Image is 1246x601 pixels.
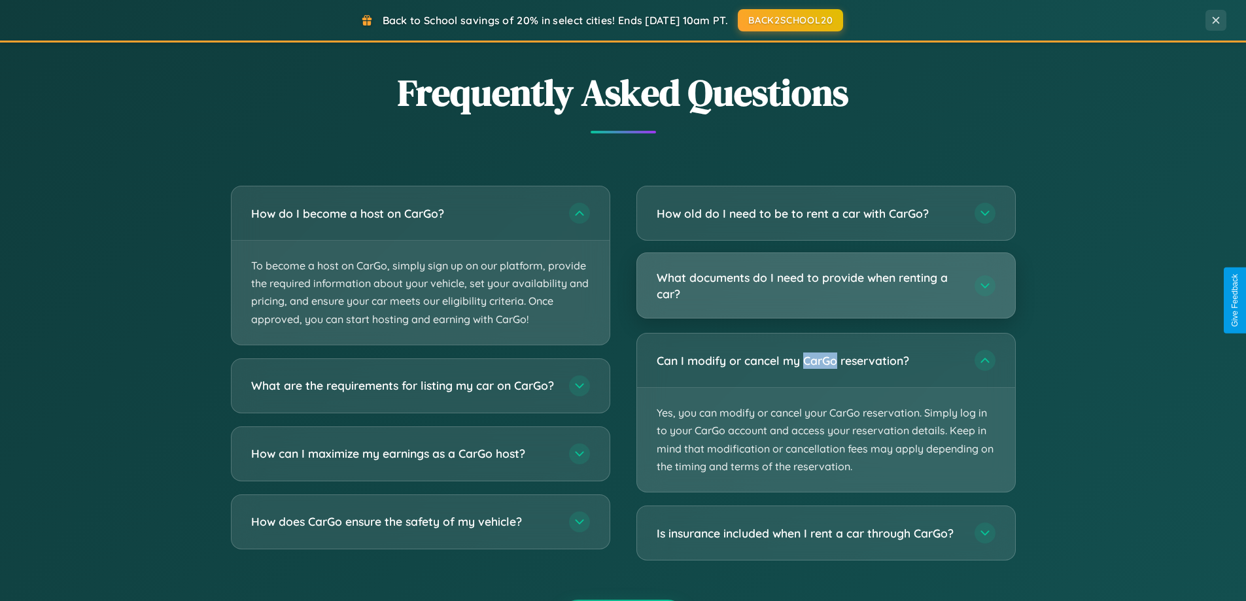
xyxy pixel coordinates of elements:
h3: How does CarGo ensure the safety of my vehicle? [251,513,556,530]
p: Yes, you can modify or cancel your CarGo reservation. Simply log in to your CarGo account and acc... [637,388,1015,492]
h3: Can I modify or cancel my CarGo reservation? [657,352,961,369]
h3: What are the requirements for listing my car on CarGo? [251,377,556,394]
h3: How do I become a host on CarGo? [251,205,556,222]
h3: What documents do I need to provide when renting a car? [657,269,961,301]
div: Give Feedback [1230,274,1239,327]
span: Back to School savings of 20% in select cities! Ends [DATE] 10am PT. [383,14,728,27]
h3: How can I maximize my earnings as a CarGo host? [251,445,556,462]
h3: Is insurance included when I rent a car through CarGo? [657,525,961,541]
button: BACK2SCHOOL20 [738,9,843,31]
h2: Frequently Asked Questions [231,67,1016,118]
p: To become a host on CarGo, simply sign up on our platform, provide the required information about... [232,241,610,345]
h3: How old do I need to be to rent a car with CarGo? [657,205,961,222]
